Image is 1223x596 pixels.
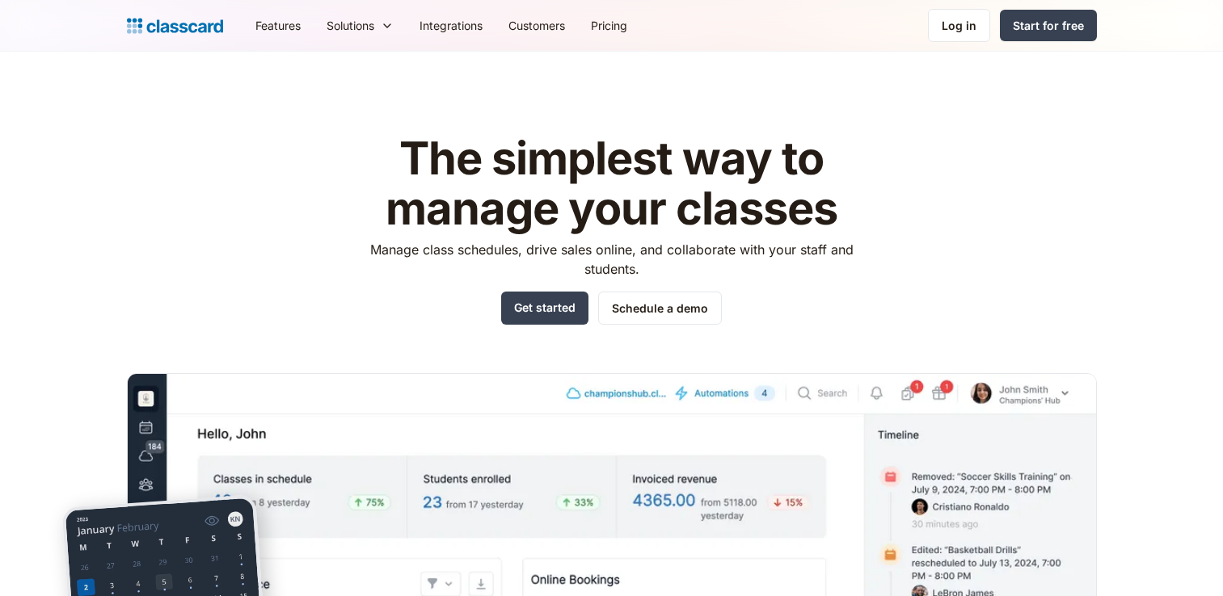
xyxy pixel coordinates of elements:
div: Solutions [314,7,407,44]
h1: The simplest way to manage your classes [355,134,868,233]
a: Features [242,7,314,44]
div: Solutions [327,17,374,34]
a: Get started [501,292,588,325]
a: home [127,15,223,37]
a: Pricing [578,7,640,44]
p: Manage class schedules, drive sales online, and collaborate with your staff and students. [355,240,868,279]
a: Schedule a demo [598,292,722,325]
div: Log in [942,17,976,34]
div: Start for free [1013,17,1084,34]
a: Integrations [407,7,496,44]
a: Start for free [1000,10,1097,41]
a: Log in [928,9,990,42]
a: Customers [496,7,578,44]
